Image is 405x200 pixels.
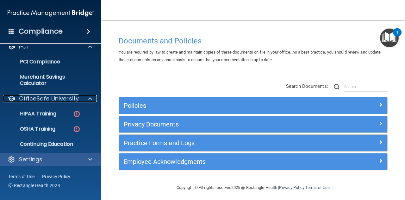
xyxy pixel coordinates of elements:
button: Open Resource Center, 1 new notification [380,29,399,47]
img: danger-circle.6113f641.png [73,110,81,118]
div: Copyright © All rights reserved 2025 @ Rectangle Health | | [138,177,369,198]
a: Employee Acknowledgments [124,157,383,167]
a: Privacy Documents [124,119,383,129]
p: PCI Compliance [4,59,90,65]
input: Search [344,82,388,92]
img: PMB logo [8,7,94,19]
a: Terms of Use [305,185,330,190]
a: Terms of Use [8,173,34,180]
a: Privacy Policy [279,185,304,190]
a: Settings [8,156,92,163]
img: danger-circle.6113f641.png [73,125,81,133]
p: Merchant Savings Calculator [4,74,90,87]
div: 1 [396,32,398,41]
h4: Compliance [19,27,63,36]
a: Policies [124,100,383,111]
p: Settings [19,156,42,163]
p: PCI [19,43,28,50]
h5: Privacy Documents [124,121,315,128]
h4: Documents and Policies [119,37,388,45]
p: OfficeSafe University [19,95,79,102]
img: ic-search.3b580494.png [334,84,340,90]
a: Practice Forms and Logs [124,138,383,148]
h5: Policies [124,102,315,109]
span: You are required by law to create and maintain copies of these documents on file in your office. ... [119,50,381,62]
p: Continuing Education [4,141,90,147]
p: HIPAA Training [4,111,56,117]
span: Ⓒ Rectangle Health 2024 [8,182,60,189]
iframe: Drift Widget Chat Controller [296,155,397,180]
h5: Practice Forms and Logs [124,139,315,146]
a: OfficeSafe University [8,95,92,102]
p: OSHA Training [4,126,55,132]
a: Privacy Policy [42,173,71,180]
a: PCI [8,43,92,50]
h5: Employee Acknowledgments [124,158,315,165]
span: Search Documents: [286,83,328,89]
